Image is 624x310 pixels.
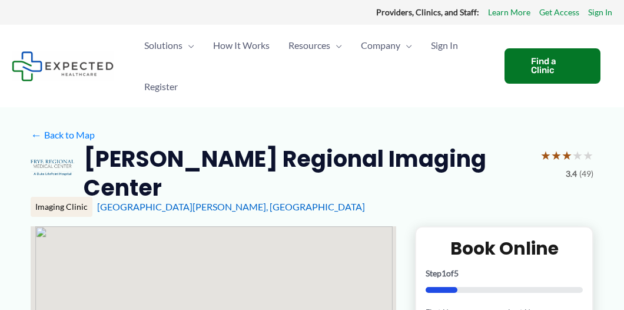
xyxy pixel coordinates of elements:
span: Menu Toggle [400,25,412,66]
span: Menu Toggle [182,25,194,66]
span: (49) [579,166,593,182]
span: ★ [551,144,562,166]
span: Register [144,66,178,107]
a: CompanyMenu Toggle [351,25,421,66]
span: ← [31,129,42,140]
span: 5 [454,268,459,278]
span: ★ [540,144,551,166]
span: ★ [562,144,572,166]
a: How It Works [204,25,279,66]
nav: Primary Site Navigation [135,25,493,107]
a: ←Back to Map [31,126,95,144]
span: Menu Toggle [330,25,342,66]
a: Get Access [539,5,579,20]
a: ResourcesMenu Toggle [279,25,351,66]
a: Find a Clinic [504,48,600,84]
strong: Providers, Clinics, and Staff: [376,7,479,17]
div: Imaging Clinic [31,197,92,217]
span: Solutions [144,25,182,66]
span: Sign In [431,25,458,66]
span: ★ [583,144,593,166]
span: Resources [288,25,330,66]
a: [GEOGRAPHIC_DATA][PERSON_NAME], [GEOGRAPHIC_DATA] [97,201,365,212]
a: Learn More [488,5,530,20]
a: Sign In [421,25,467,66]
a: Register [135,66,187,107]
span: Company [361,25,400,66]
img: Expected Healthcare Logo - side, dark font, small [12,51,114,81]
span: 3.4 [566,166,577,182]
a: Sign In [588,5,612,20]
span: How It Works [213,25,270,66]
h2: Book Online [426,237,583,260]
span: ★ [572,144,583,166]
p: Step of [426,269,583,278]
a: SolutionsMenu Toggle [135,25,204,66]
span: 1 [442,268,446,278]
h2: [PERSON_NAME] Regional Imaging Center [84,144,531,203]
